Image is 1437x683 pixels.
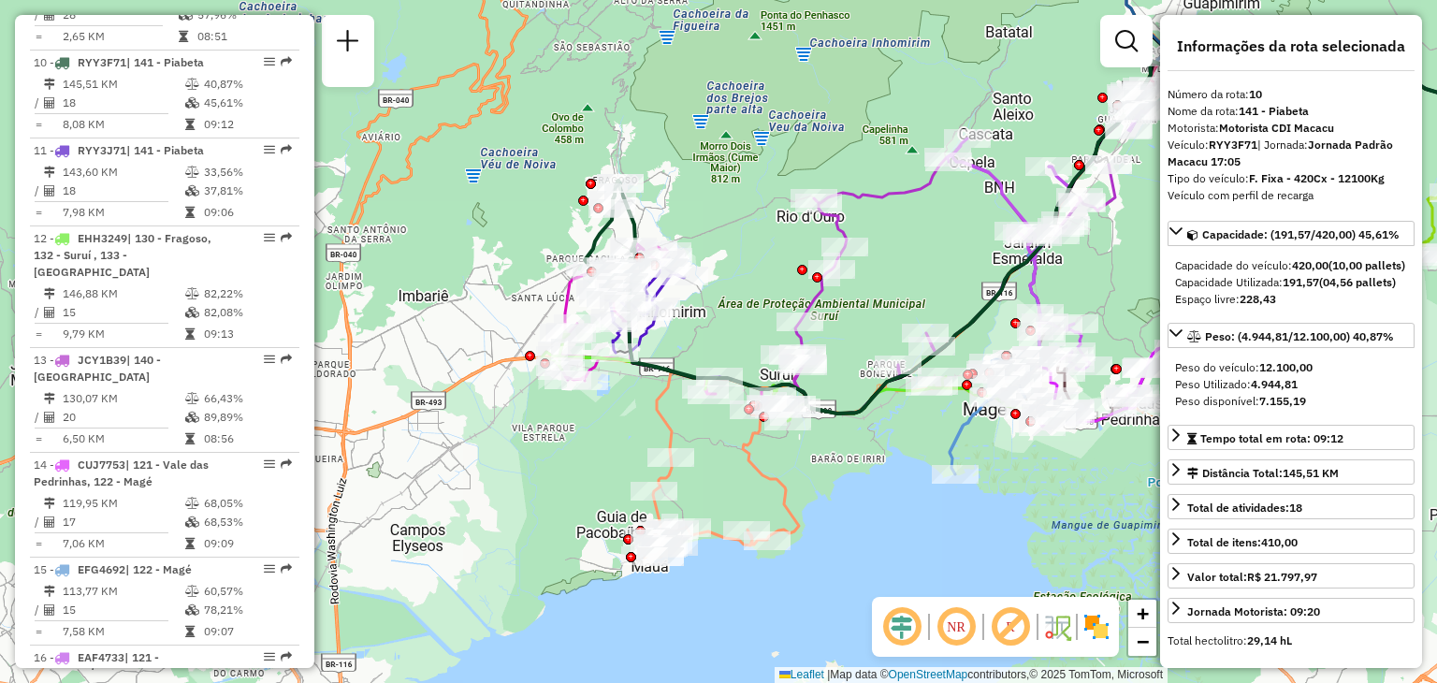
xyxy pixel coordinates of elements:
[1249,87,1262,101] strong: 10
[1175,393,1407,410] div: Peso disponível:
[779,668,824,681] a: Leaflet
[62,408,184,427] td: 20
[1168,137,1415,170] div: Veículo:
[62,203,184,222] td: 7,98 KM
[62,325,184,343] td: 9,79 KM
[1168,86,1415,103] div: Número da rota:
[1187,534,1298,551] div: Total de itens:
[203,203,292,222] td: 09:06
[62,163,184,182] td: 143,60 KM
[185,97,199,109] i: % de utilização da cubagem
[264,563,275,574] em: Opções
[34,534,43,553] td: =
[34,353,161,384] span: | 140 - [GEOGRAPHIC_DATA]
[1200,431,1343,445] span: Tempo total em rota: 09:12
[203,389,292,408] td: 66,43%
[34,513,43,531] td: /
[1259,360,1313,374] strong: 12.100,00
[1239,104,1309,118] strong: 141 - Piabeta
[185,412,199,423] i: % de utilização da cubagem
[1247,570,1317,584] strong: R$ 21.797,97
[1209,138,1257,152] strong: RYY3F71
[1168,187,1415,204] div: Veículo com perfil de recarga
[1202,227,1400,241] span: Capacidade: (191,57/420,00) 45,61%
[264,458,275,470] em: Opções
[1205,329,1394,343] span: Peso: (4.944,81/12.100,00) 40,87%
[1081,612,1111,642] img: Exibir/Ocultar setores
[62,534,184,553] td: 7,06 KM
[44,97,55,109] i: Total de Atividades
[1251,377,1298,391] strong: 4.944,81
[185,586,199,597] i: % de utilização do peso
[44,604,55,616] i: Total de Atividades
[34,115,43,134] td: =
[988,604,1033,649] span: Exibir rótulo
[126,55,204,69] span: | 141 - Piabeta
[62,389,184,408] td: 130,07 KM
[827,668,830,681] span: |
[281,563,292,574] em: Rota exportada
[1168,37,1415,55] h4: Informações da rota selecionada
[1168,632,1415,649] div: Total hectolitro:
[1175,376,1407,393] div: Peso Utilizado:
[281,354,292,365] em: Rota exportada
[179,9,193,21] i: % de utilização da cubagem
[62,115,184,134] td: 8,08 KM
[44,498,55,509] i: Distância Total
[1175,274,1407,291] div: Capacidade Utilizada:
[196,27,291,46] td: 08:51
[34,55,204,69] span: 10 -
[62,27,178,46] td: 2,65 KM
[281,56,292,67] em: Rota exportada
[62,494,184,513] td: 119,95 KM
[1168,120,1415,137] div: Motorista:
[1175,257,1407,274] div: Capacidade do veículo:
[1168,138,1393,168] span: | Jornada:
[34,325,43,343] td: =
[62,284,184,303] td: 146,88 KM
[281,458,292,470] em: Rota exportada
[203,513,292,531] td: 68,53%
[1319,275,1396,289] strong: (04,56 pallets)
[185,79,199,90] i: % de utilização do peso
[34,429,43,448] td: =
[62,303,184,322] td: 15
[44,9,55,21] i: Total de Atividades
[185,328,195,340] i: Tempo total em rota
[34,182,43,200] td: /
[78,231,127,245] span: EHH3249
[185,604,199,616] i: % de utilização da cubagem
[34,458,209,488] span: 14 -
[1168,563,1415,589] a: Valor total:R$ 21.797,97
[203,94,292,112] td: 45,61%
[1168,170,1415,187] div: Tipo do veículo:
[1247,633,1292,647] strong: 29,14 hL
[203,163,292,182] td: 33,56%
[44,307,55,318] i: Total de Atividades
[281,144,292,155] em: Rota exportada
[203,408,292,427] td: 89,89%
[185,516,199,528] i: % de utilização da cubagem
[44,393,55,404] i: Distância Total
[264,651,275,662] em: Opções
[185,498,199,509] i: % de utilização do peso
[34,94,43,112] td: /
[1187,603,1320,620] div: Jornada Motorista: 09:20
[34,231,211,279] span: 12 -
[1108,22,1145,60] a: Exibir filtros
[34,143,204,157] span: 11 -
[44,412,55,423] i: Total de Atividades
[44,586,55,597] i: Distância Total
[185,538,195,549] i: Tempo total em rota
[34,303,43,322] td: /
[185,288,199,299] i: % de utilização do peso
[126,143,204,157] span: | 141 - Piabeta
[1328,258,1405,272] strong: (10,00 pallets)
[34,6,43,24] td: /
[889,668,968,681] a: OpenStreetMap
[1175,360,1313,374] span: Peso do veículo:
[34,562,192,576] span: 15 -
[62,582,184,601] td: 113,77 KM
[62,182,184,200] td: 18
[1168,425,1415,450] a: Tempo total em rota: 09:12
